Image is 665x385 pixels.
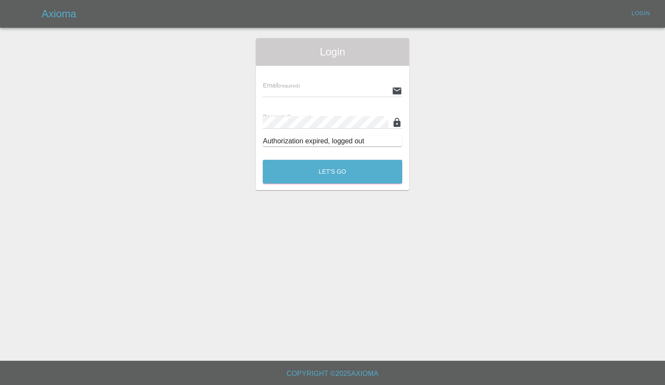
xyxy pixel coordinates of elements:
div: Authorization expired, logged out [263,136,402,146]
a: Login [627,7,655,20]
span: Password [263,113,311,120]
small: (required) [278,83,300,88]
h5: Axioma [42,7,76,21]
span: Login [263,45,402,59]
span: Email [263,82,300,89]
h6: Copyright © 2025 Axioma [7,368,658,380]
small: (required) [290,115,312,120]
button: Let's Go [263,160,402,184]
